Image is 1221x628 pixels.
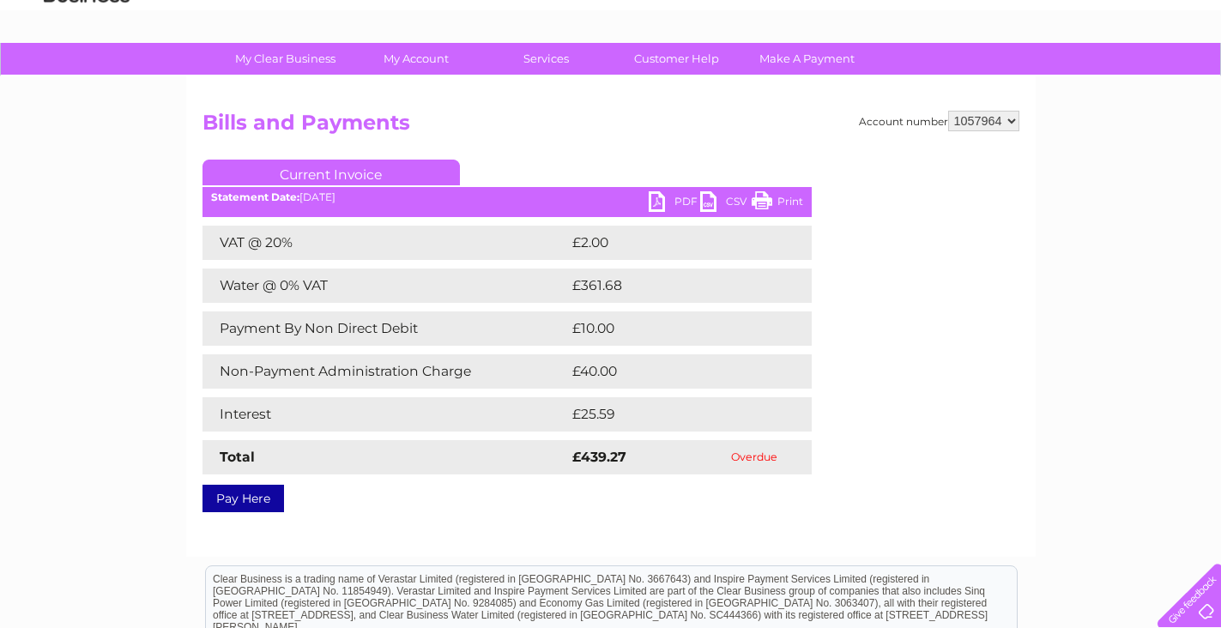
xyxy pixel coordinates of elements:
[752,191,803,216] a: Print
[202,485,284,512] a: Pay Here
[568,226,772,260] td: £2.00
[202,269,568,303] td: Water @ 0% VAT
[568,354,778,389] td: £40.00
[736,43,878,75] a: Make A Payment
[202,191,812,203] div: [DATE]
[606,43,747,75] a: Customer Help
[1010,73,1061,86] a: Telecoms
[220,449,255,465] strong: Total
[568,311,777,346] td: £10.00
[1107,73,1149,86] a: Contact
[211,190,299,203] b: Statement Date:
[568,269,781,303] td: £361.68
[215,43,356,75] a: My Clear Business
[475,43,617,75] a: Services
[898,9,1016,30] a: 0333 014 3131
[859,111,1019,131] div: Account number
[919,73,952,86] a: Water
[572,449,626,465] strong: £439.27
[1072,73,1097,86] a: Blog
[202,226,568,260] td: VAT @ 20%
[698,440,812,474] td: Overdue
[345,43,487,75] a: My Account
[43,45,130,97] img: logo.png
[206,9,1017,83] div: Clear Business is a trading name of Verastar Limited (registered in [GEOGRAPHIC_DATA] No. 3667643...
[649,191,700,216] a: PDF
[202,160,460,185] a: Current Invoice
[202,111,1019,143] h2: Bills and Payments
[962,73,1000,86] a: Energy
[568,397,777,432] td: £25.59
[202,397,568,432] td: Interest
[202,311,568,346] td: Payment By Non Direct Debit
[202,354,568,389] td: Non-Payment Administration Charge
[1164,73,1205,86] a: Log out
[700,191,752,216] a: CSV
